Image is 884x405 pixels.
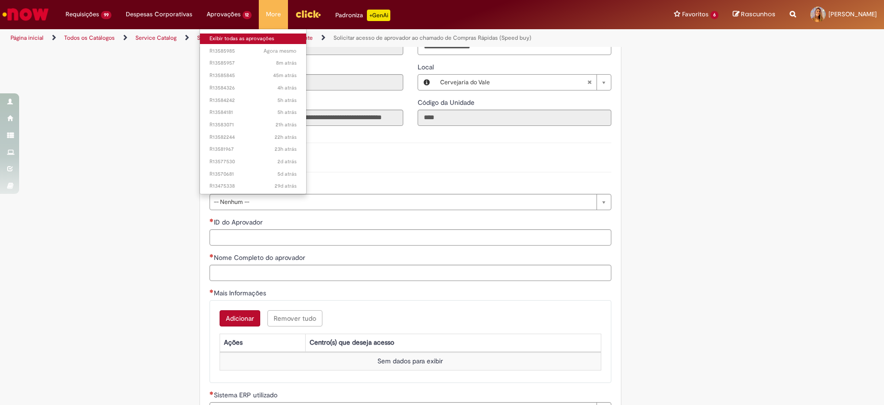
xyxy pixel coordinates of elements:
span: 2d atrás [277,158,297,165]
a: Aberto R13585985 : [200,46,307,56]
ul: Trilhas de página [7,29,582,47]
a: Aberto R13584181 : [200,107,307,118]
label: Somente leitura - Código da Unidade [418,98,476,107]
a: Aberto R13584326 : [200,83,307,93]
span: Rascunhos [741,10,775,19]
span: R13585985 [210,47,297,55]
a: Rascunhos [733,10,775,19]
span: 22h atrás [275,134,297,141]
button: Local, Visualizar este registro Cervejaria do Vale [418,75,435,90]
a: Aberto R13577530 : [200,157,307,167]
span: Local [418,63,436,71]
span: 6 [710,11,718,19]
button: Add a row for Mais Informações [220,310,260,326]
img: click_logo_yellow_360x200.png [295,7,321,21]
span: R13585845 [210,72,297,79]
time: 01/10/2025 09:05:26 [277,84,297,91]
time: 01/10/2025 08:39:52 [277,109,297,116]
span: 5h atrás [277,97,297,104]
a: Aberto R13585845 : [200,70,307,81]
a: Todos os Catálogos [64,34,115,42]
span: R13577530 [210,158,297,166]
span: More [266,10,281,19]
time: 26/09/2025 13:51:36 [277,170,297,178]
span: Requisições [66,10,99,19]
span: Cervejaria do Vale [440,75,587,90]
span: Agora mesmo [264,47,297,55]
a: Aberto R13582244 : [200,132,307,143]
span: Despesas Corporativas [126,10,192,19]
p: +GenAi [367,10,390,21]
time: 01/10/2025 13:25:11 [276,59,297,67]
a: Aberto R13585957 : [200,58,307,68]
span: R13585957 [210,59,297,67]
input: Telefone de Contato [418,39,611,55]
a: Aberto R13570681 : [200,169,307,180]
td: Sem dados para exibir [220,352,601,370]
span: R13475338 [210,182,297,190]
time: 30/09/2025 14:38:44 [275,146,297,153]
span: Favoritos [682,10,708,19]
span: R13583071 [210,121,297,129]
a: Exibir todas as aprovações [200,34,307,44]
a: Página inicial [11,34,44,42]
ul: Aprovações [199,29,307,194]
span: R13581967 [210,146,297,153]
span: 8m atrás [276,59,297,67]
span: Sistema ERP utilizado [214,391,279,399]
a: Aberto R13584242 : [200,95,307,106]
span: Necessários [210,289,214,293]
span: R13582244 [210,134,297,141]
span: 23h atrás [275,146,297,153]
span: 12 [243,11,252,19]
span: 45m atrás [273,72,297,79]
input: Código da Unidade [418,110,611,126]
input: ID do Aprovador [210,229,611,246]
time: 30/09/2025 15:18:01 [275,134,297,141]
span: R13584242 [210,97,297,104]
span: R13570681 [210,170,297,178]
time: 03/09/2025 09:18:18 [275,182,297,190]
span: Necessários [210,391,214,395]
input: Nome Completo do aprovador [210,265,611,281]
abbr: Limpar campo Local [582,75,597,90]
span: Nome Completo do aprovador [214,253,307,262]
span: [PERSON_NAME] [829,10,877,18]
span: 5h atrás [277,109,297,116]
div: Padroniza [335,10,390,21]
a: Aberto R13583071 : [200,120,307,130]
span: 5d atrás [277,170,297,178]
a: Suprimentos [197,34,230,42]
span: 99 [101,11,111,19]
a: Service Catalog [135,34,177,42]
span: -- Nenhum -- [214,194,592,210]
span: 29d atrás [275,182,297,190]
span: R13584181 [210,109,297,116]
time: 29/09/2025 15:01:20 [277,158,297,165]
a: Solicitar acesso de aprovador ao chamado de Compras Rápidas (Speed buy) [333,34,531,42]
span: R13584326 [210,84,297,92]
th: Ações [220,334,305,351]
span: Aprovações [207,10,241,19]
time: 30/09/2025 17:00:33 [276,121,297,128]
th: Centro(s) que deseja acesso [305,334,601,351]
time: 01/10/2025 13:33:17 [264,47,297,55]
span: Necessários [210,254,214,258]
span: ID do Aprovador [214,218,265,226]
time: 01/10/2025 08:51:17 [277,97,297,104]
time: 01/10/2025 12:48:40 [273,72,297,79]
span: 4h atrás [277,84,297,91]
span: 21h atrás [276,121,297,128]
a: Aberto R13475338 : [200,181,307,191]
img: ServiceNow [1,5,50,24]
span: Necessários [210,218,214,222]
a: Aberto R13581967 : [200,144,307,155]
a: Cervejaria do ValeLimpar campo Local [435,75,611,90]
span: Mais Informações [214,289,268,297]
